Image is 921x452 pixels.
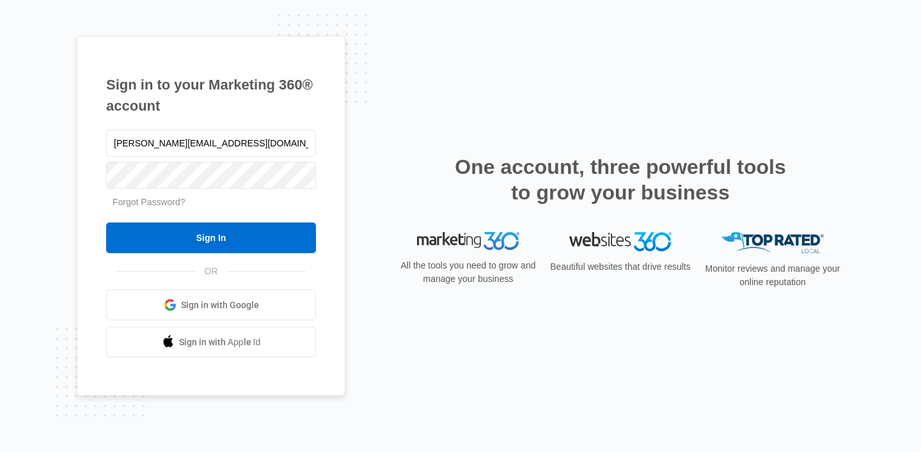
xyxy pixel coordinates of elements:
a: Sign in with Google [106,290,316,320]
a: Sign in with Apple Id [106,327,316,357]
img: Marketing 360 [417,232,519,250]
input: Sign In [106,222,316,253]
a: Forgot Password? [113,197,185,207]
span: OR [196,265,227,278]
p: Monitor reviews and manage your online reputation [701,262,844,289]
img: Websites 360 [569,232,672,251]
input: Email [106,130,316,157]
img: Top Rated Local [721,232,824,253]
h2: One account, three powerful tools to grow your business [451,154,790,205]
h1: Sign in to your Marketing 360® account [106,74,316,116]
span: Sign in with Google [181,299,259,312]
span: Sign in with Apple Id [179,336,261,349]
p: Beautiful websites that drive results [549,260,692,274]
p: All the tools you need to grow and manage your business [397,259,540,286]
